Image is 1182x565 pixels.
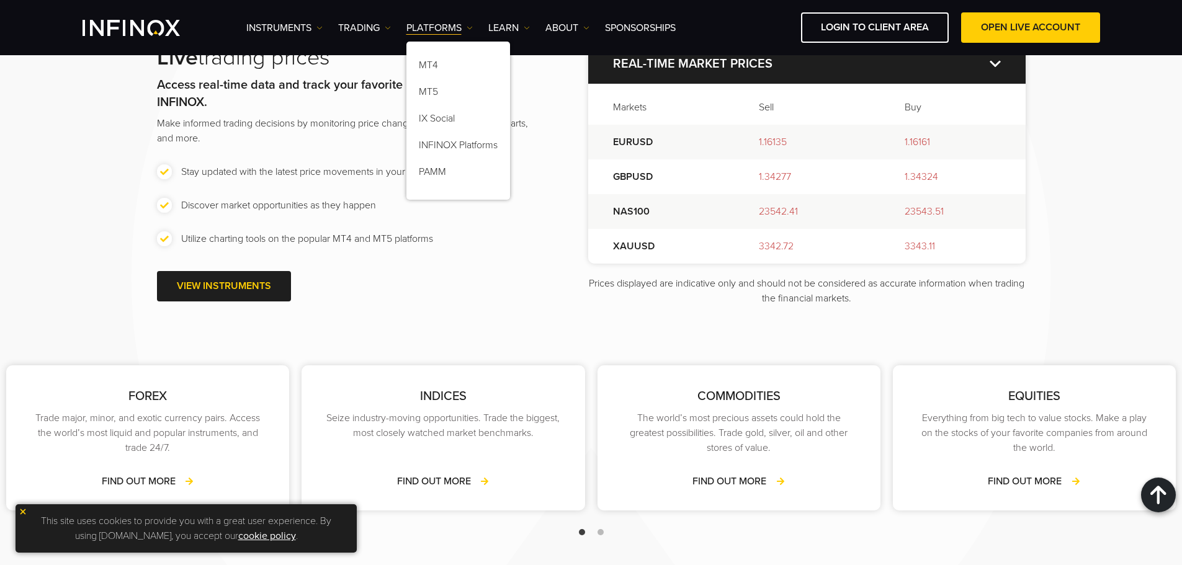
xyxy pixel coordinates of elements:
[598,529,604,535] span: Go to slide 2
[961,12,1100,43] a: OPEN LIVE ACCOUNT
[157,271,291,301] a: VIEW INSTRUMENTS
[338,20,391,35] a: TRADING
[880,229,1026,264] td: 3343.11
[406,134,510,161] a: INFINOX Platforms
[622,387,856,406] p: COMMODITIES
[397,474,490,489] a: FIND OUT MORE
[734,229,880,264] td: 3342.72
[880,159,1026,194] td: 1.34324
[588,276,1026,306] p: Prices displayed are indicative only and should not be considered as accurate information when tr...
[406,107,510,134] a: IX Social
[880,125,1026,159] td: 1.16161
[326,387,560,406] p: INDICES
[918,411,1151,455] p: Everything from big tech to value stocks. Make a play on the stocks of your favorite companies fr...
[19,507,27,516] img: yellow close icon
[157,78,496,110] strong: Access real-time data and track your favorite instruments with INFINOX.
[918,387,1151,406] p: EQUITIES
[406,20,473,35] a: PLATFORMS
[880,84,1026,125] th: Buy
[406,54,510,81] a: MT4
[488,20,530,35] a: Learn
[588,159,734,194] td: GBPUSD
[31,411,264,455] p: Trade major, minor, and exotic currency pairs. Access the world’s most liquid and popular instrum...
[605,20,676,35] a: SPONSORSHIPS
[588,229,734,264] td: XAUUSD
[406,161,510,187] a: PAMM
[734,84,880,125] th: Sell
[734,159,880,194] td: 1.34277
[613,56,772,71] strong: Real-time market prices
[988,474,1080,489] a: FIND OUT MORE
[83,20,209,36] a: INFINOX Logo
[31,387,264,406] p: FOREX
[622,411,856,455] p: The world’s most precious assets could hold the greatest possibilities. Trade gold, silver, oil a...
[157,44,198,71] strong: Live
[157,198,539,213] li: Discover market opportunities as they happen
[579,529,585,535] span: Go to slide 1
[588,194,734,229] td: NAS100
[734,125,880,159] td: 1.16135
[22,510,351,546] p: This site uses cookies to provide you with a great user experience. By using [DOMAIN_NAME], you a...
[406,81,510,107] a: MT5
[102,474,194,489] a: FIND OUT MORE
[326,411,560,440] p: Seize industry-moving opportunities. Trade the biggest, most closely watched market benchmarks.
[692,474,785,489] a: FIND OUT MORE
[157,44,539,71] h2: trading prices
[588,84,734,125] th: Markets
[157,164,539,179] li: Stay updated with the latest price movements in your chosen market
[880,194,1026,229] td: 23543.51
[157,231,539,246] li: Utilize charting tools on the popular MT4 and MT5 platforms
[545,20,589,35] a: ABOUT
[238,530,296,542] a: cookie policy
[246,20,323,35] a: Instruments
[734,194,880,229] td: 23542.41
[801,12,949,43] a: LOGIN TO CLIENT AREA
[157,116,539,146] p: Make informed trading decisions by monitoring price changes, market indicators, charts, and more.
[588,125,734,159] td: EURUSD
